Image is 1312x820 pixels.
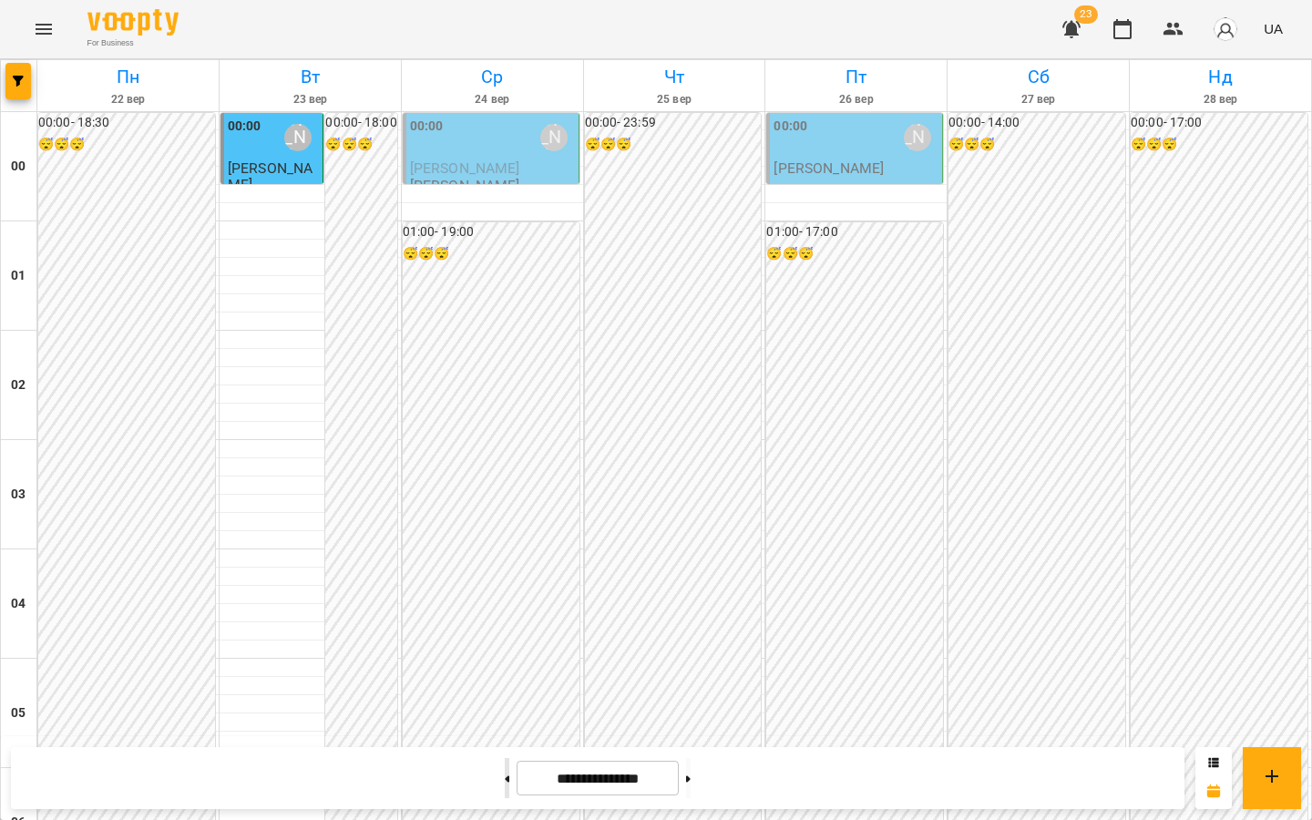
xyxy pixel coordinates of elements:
[40,63,216,91] h6: Пн
[1133,63,1308,91] h6: Нд
[40,91,216,108] h6: 22 вер
[1131,113,1307,133] h6: 00:00 - 17:00
[403,244,579,264] h6: 😴😴😴
[405,91,580,108] h6: 24 вер
[222,63,398,91] h6: Вт
[228,117,261,137] label: 00:00
[948,113,1125,133] h6: 00:00 - 14:00
[228,159,313,192] span: [PERSON_NAME]
[585,135,762,155] h6: 😴😴😴
[38,113,215,133] h6: 00:00 - 18:30
[325,135,396,155] h6: 😴😴😴
[38,135,215,155] h6: 😴😴😴
[403,222,579,242] h6: 01:00 - 19:00
[405,63,580,91] h6: Ср
[1264,19,1283,38] span: UA
[410,178,520,193] p: [PERSON_NAME]
[774,160,884,176] p: [PERSON_NAME]
[325,113,396,133] h6: 00:00 - 18:00
[774,117,807,137] label: 00:00
[11,485,26,505] h6: 03
[766,244,943,264] h6: 😴😴😴
[768,91,944,108] h6: 26 вер
[950,91,1126,108] h6: 27 вер
[222,91,398,108] h6: 23 вер
[11,157,26,177] h6: 00
[1131,135,1307,155] h6: 😴😴😴
[11,703,26,723] h6: 05
[768,63,944,91] h6: Пт
[587,91,763,108] h6: 25 вер
[904,124,931,151] div: Божко Олександра
[948,135,1125,155] h6: 😴😴😴
[540,124,568,151] div: Божко Олександра
[22,7,66,51] button: Menu
[766,222,943,242] h6: 01:00 - 17:00
[1133,91,1308,108] h6: 28 вер
[585,113,762,133] h6: 00:00 - 23:59
[11,266,26,286] h6: 01
[1256,12,1290,46] button: UA
[410,117,444,137] label: 00:00
[11,594,26,614] h6: 04
[87,37,179,49] span: For Business
[950,63,1126,91] h6: Сб
[1074,5,1098,24] span: 23
[284,124,312,151] div: Божко Олександра
[87,9,179,36] img: Voopty Logo
[11,375,26,395] h6: 02
[1213,16,1238,42] img: avatar_s.png
[587,63,763,91] h6: Чт
[410,159,520,177] span: [PERSON_NAME]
